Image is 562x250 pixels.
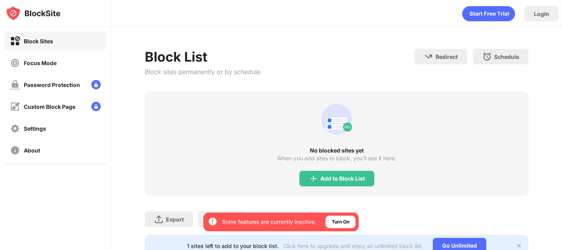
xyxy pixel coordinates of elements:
img: about-off.svg [10,145,20,155]
div: Block Sites [24,38,53,44]
div: Click here to upgrade and enjoy an unlimited block list. [283,243,423,249]
div: Password Protection [24,82,80,88]
div: Some features are currently inactive. [222,218,316,226]
div: Focus Mode [24,60,57,66]
div: Block List [145,49,260,65]
img: lock-menu.svg [91,102,101,111]
div: No blocked sites yet [145,147,528,154]
div: Schedule [494,53,519,60]
div: animation [318,101,356,138]
img: customize-block-page-off.svg [10,102,20,112]
img: logo-blocksite.svg [5,5,60,21]
div: Redirect [436,53,458,60]
img: password-protection-off.svg [10,80,20,90]
div: animation [462,6,515,21]
img: x-button.svg [516,243,522,249]
div: Block sites permanently or by schedule [145,68,260,76]
div: 1 sites left to add to your block list. [187,243,279,249]
div: Login [534,11,549,17]
div: Turn On [332,218,349,226]
img: lock-menu.svg [91,80,101,89]
img: block-on.svg [10,36,20,46]
div: Add to Block List [320,176,365,182]
div: When you add sites to block, you’ll see it here. [277,155,396,161]
div: Settings [24,125,46,132]
div: About [24,147,40,154]
div: Export [166,216,184,223]
div: Custom Block Page [24,103,75,110]
img: error-circle-white.svg [208,217,217,226]
img: settings-off.svg [10,124,20,133]
img: focus-off.svg [10,58,20,68]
